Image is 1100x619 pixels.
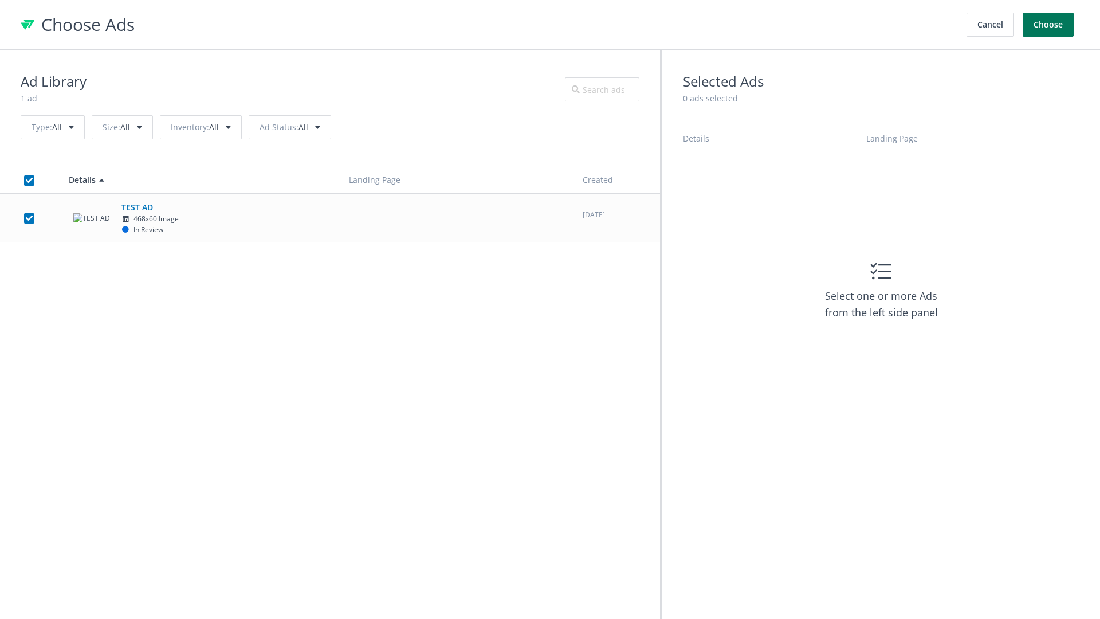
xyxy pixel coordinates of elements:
[21,115,85,139] div: All
[32,122,52,132] span: Type :
[92,115,153,139] div: All
[171,122,209,132] span: Inventory :
[260,122,298,132] span: Ad Status :
[29,8,52,18] span: Help
[249,115,331,139] div: All
[103,122,120,132] span: Size :
[160,115,242,139] div: All
[121,214,265,225] div: 468x60 Image
[121,201,265,236] span: TEST AD
[583,210,650,221] p: Mar 30, 2021
[815,288,947,320] h3: Select one or more Ads from the left side panel
[41,11,964,38] h1: Choose Ads
[866,133,918,144] span: Landing Page
[583,174,613,185] span: Created
[683,70,1079,92] h2: Selected Ads
[21,18,34,32] div: RollWorks
[349,174,400,185] span: Landing Page
[121,201,265,214] h5: TEST AD
[69,174,96,185] span: Details
[683,93,738,104] span: 0 ads selected
[565,77,639,101] input: Search ads
[967,13,1014,37] button: Cancel
[1023,13,1074,37] button: Choose
[21,93,37,104] span: 1 ad
[121,216,130,222] i: LinkedIn
[683,133,709,144] span: Details
[121,225,163,236] div: In Review
[21,70,87,92] h2: Ad Library
[73,213,110,224] img: TEST AD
